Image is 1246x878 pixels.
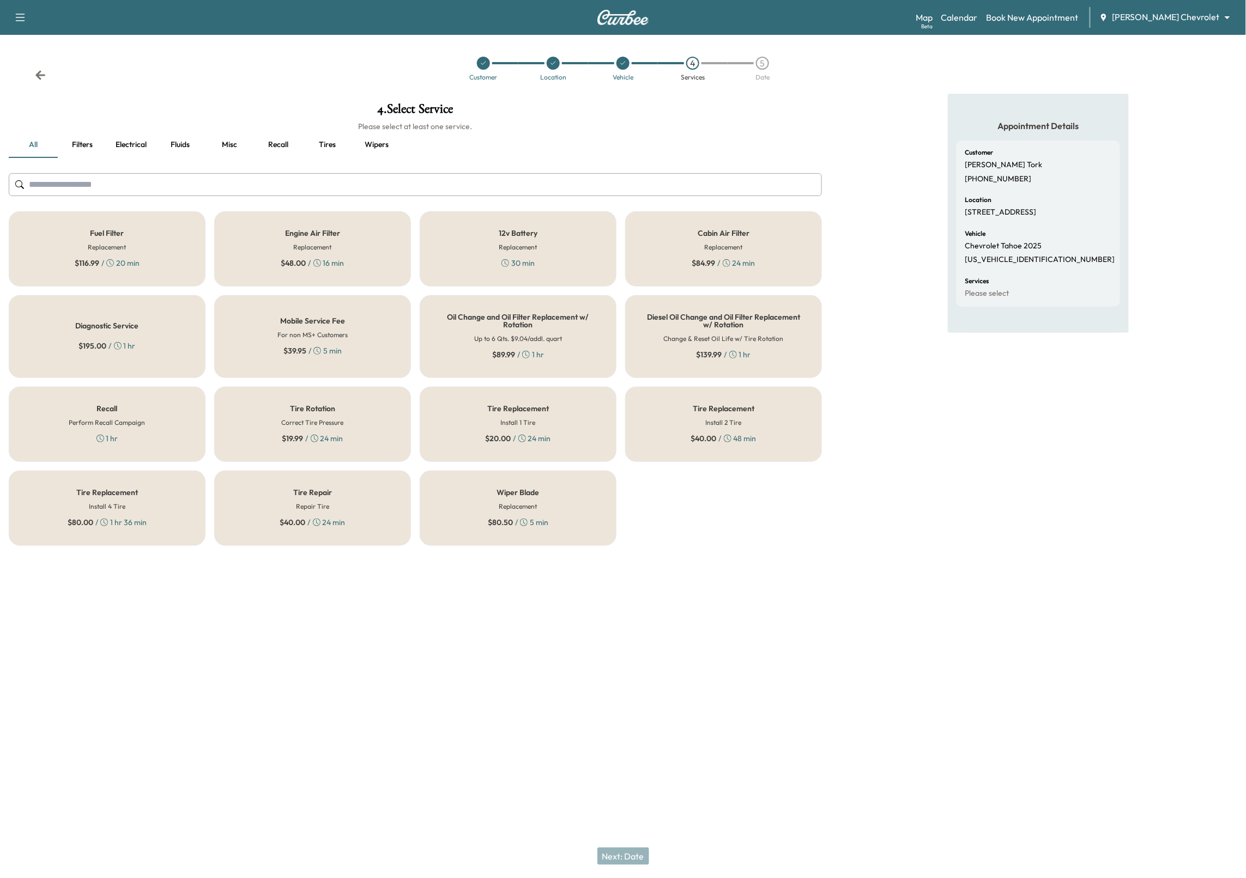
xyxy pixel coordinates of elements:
[643,313,804,328] h5: Diesel Oil Change and Oil Filter Replacement w/ Rotation
[107,132,156,158] button: Electrical
[296,502,329,511] h6: Repair Tire
[438,313,598,328] h5: Oil Change and Oil Filter Replacement w/ Rotation
[69,418,146,428] h6: Perform Recall Campaign
[79,340,107,351] span: $ 195.00
[9,121,822,132] h6: Please select at least one service.
[470,74,498,81] div: Customer
[921,22,933,31] div: Beta
[1112,11,1220,23] span: [PERSON_NAME] Chevrolet
[280,517,306,528] span: $ 40.00
[965,255,1115,265] p: [US_VEHICLE_IDENTIFICATION_NUMBER]
[686,57,699,70] div: 4
[89,502,125,511] h6: Install 4 Tire
[9,132,58,158] button: all
[486,433,511,444] span: $ 20.00
[280,517,346,528] div: / 24 min
[965,160,1043,170] p: [PERSON_NAME] Tork
[474,334,562,344] h6: Up to 6 Qts. $9.04/addl. quart
[499,229,537,237] h5: 12v Battery
[68,517,93,528] span: $ 80.00
[965,241,1042,251] p: Chevrolet Tahoe 2025
[499,502,537,511] h6: Replacement
[698,229,749,237] h5: Cabin Air Filter
[283,345,306,356] span: $ 39.95
[691,433,757,444] div: / 48 min
[756,57,769,70] div: 5
[501,418,536,428] h6: Install 1 Tire
[88,242,126,252] h6: Replacement
[254,132,303,158] button: Recall
[987,11,1079,24] a: Book New Appointment
[281,258,344,269] div: / 16 min
[664,334,784,344] h6: Change & Reset Oil Life w/ Tire Rotation
[79,340,136,351] div: / 1 hr
[705,242,743,252] h6: Replacement
[281,258,306,269] span: $ 48.00
[941,11,978,24] a: Calendar
[76,322,139,330] h5: Diagnostic Service
[9,102,822,121] h1: 4 . Select Service
[9,132,822,158] div: basic tabs example
[755,74,770,81] div: Date
[58,132,107,158] button: Filters
[965,278,989,284] h6: Services
[706,418,742,428] h6: Install 2 Tire
[965,149,994,156] h6: Customer
[283,345,342,356] div: / 5 min
[75,258,99,269] span: $ 116.99
[492,349,515,360] span: $ 89.99
[277,330,348,340] h6: For non MS+ Customers
[693,405,754,412] h5: Tire Replacement
[916,11,933,24] a: MapBeta
[691,433,717,444] span: $ 40.00
[697,349,722,360] span: $ 139.99
[697,349,751,360] div: / 1 hr
[205,132,254,158] button: Misc
[285,229,340,237] h5: Engine Air Filter
[965,230,986,237] h6: Vehicle
[68,517,147,528] div: / 1 hr 36 min
[965,289,1009,298] p: Please select
[499,242,537,252] h6: Replacement
[613,74,633,81] div: Vehicle
[965,197,992,203] h6: Location
[282,418,344,428] h6: Correct Tire Pressure
[294,242,332,252] h6: Replacement
[282,433,343,444] div: / 24 min
[35,70,46,81] div: Back
[282,433,304,444] span: $ 19.99
[488,517,513,528] span: $ 80.50
[290,405,335,412] h5: Tire Rotation
[303,132,352,158] button: Tires
[957,120,1120,132] h5: Appointment Details
[293,489,332,496] h5: Tire Repair
[597,10,649,25] img: Curbee Logo
[97,405,118,412] h5: Recall
[487,405,549,412] h5: Tire Replacement
[501,258,535,269] div: 30 min
[492,349,544,360] div: / 1 hr
[540,74,566,81] div: Location
[96,433,118,444] div: 1 hr
[90,229,124,237] h5: Fuel Filter
[692,258,755,269] div: / 24 min
[352,132,401,158] button: Wipers
[75,258,140,269] div: / 20 min
[965,208,1037,217] p: [STREET_ADDRESS]
[486,433,551,444] div: / 24 min
[965,174,1032,184] p: [PHONE_NUMBER]
[681,74,705,81] div: Services
[488,517,548,528] div: / 5 min
[692,258,716,269] span: $ 84.99
[497,489,540,496] h5: Wiper Blade
[280,317,345,325] h5: Mobile Service Fee
[156,132,205,158] button: Fluids
[76,489,138,496] h5: Tire Replacement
